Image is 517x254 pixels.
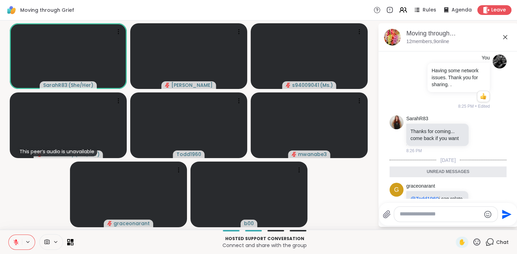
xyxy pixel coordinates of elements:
span: ( She/Her ) [68,82,93,89]
span: [PERSON_NAME] [171,82,213,89]
textarea: Type your message [400,211,481,218]
span: ( Ms. ) [320,82,333,89]
div: Reaction list [477,91,489,102]
span: SarahR83 [43,82,68,89]
img: Moving through Grief, Sep 05 [384,29,401,46]
p: Thanks for coming... come back if you want [410,128,464,142]
img: https://sharewell-space-live.sfo3.digitaloceanspaces.com/user-generated/ad949235-6f32-41e6-8b9f-9... [390,115,404,129]
span: audio-muted [107,221,112,226]
span: Todd1960 [177,151,201,158]
span: Edited [478,103,490,109]
p: i can relate. [410,195,464,202]
span: 8:25 PM [458,103,474,109]
span: Rules [423,7,436,14]
span: Leave [491,7,506,14]
img: ShareWell Logomark [6,4,17,16]
span: ✋ [459,238,465,246]
div: Unread messages [390,166,507,178]
p: Connect and share with the group [78,242,452,249]
button: Send [498,206,514,222]
span: audio-muted [292,152,297,157]
span: Agenda [452,7,472,14]
img: https://sharewell-space-live.sfo3.digitaloceanspaces.com/user-generated/0daf2d1f-d721-4c92-8d6d-e... [493,55,507,68]
span: Chat [496,239,509,246]
span: graceonarant [113,220,150,227]
div: This peer’s audio is unavailable [17,147,97,156]
p: Having some network issues. Thank you for sharing. . [432,67,486,88]
span: audio-muted [165,83,170,88]
a: graceonarant [406,183,435,190]
span: mwanabe3 [298,151,327,158]
p: 12 members, 9 online [406,38,449,45]
span: Moving through Grief [20,7,74,14]
span: s94009041 [292,82,319,89]
a: SarahR83 [406,115,428,122]
span: @Todd1960 [410,196,439,202]
button: Reactions: like [479,94,487,99]
span: [DATE] [436,157,460,164]
span: b00 [244,220,254,227]
div: Moving through [GEOGRAPHIC_DATA], [DATE] [406,29,512,38]
span: • [475,103,477,109]
span: 8:26 PM [406,148,422,154]
p: Hosted support conversation [78,236,452,242]
button: Emoji picker [484,210,492,219]
span: audio-muted [286,83,291,88]
span: g [394,185,399,195]
h4: You [481,55,490,62]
